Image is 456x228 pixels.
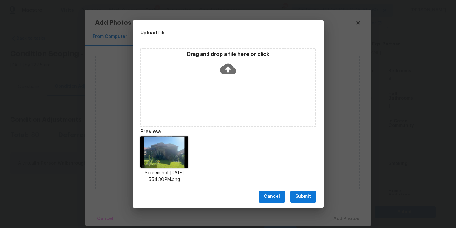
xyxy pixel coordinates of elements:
h2: Upload file [140,29,287,36]
button: Submit [290,191,316,203]
p: Screenshot [DATE] 5.54.30 PM.png [140,170,189,183]
button: Cancel [259,191,285,203]
span: Cancel [264,193,280,201]
span: Submit [295,193,311,201]
p: Drag and drop a file here or click [141,51,315,58]
img: LV0QCdvICdqfeOBujNMjj+MyTwSUrgv5OXQ8bgppmrAAAAAElFTkSuQmCC [140,136,189,168]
